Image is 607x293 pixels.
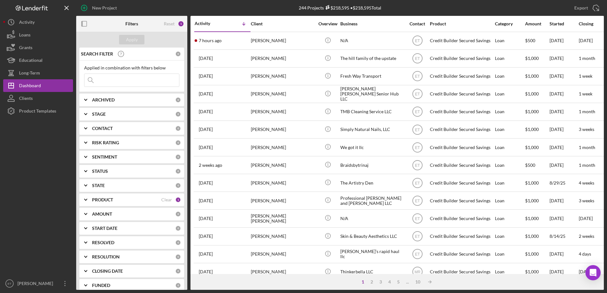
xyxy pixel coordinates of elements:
[340,246,404,263] div: [PERSON_NAME]’s rapid haul llc
[550,121,578,138] div: [DATE]
[579,233,594,239] time: 2 weeks
[16,277,57,291] div: [PERSON_NAME]
[316,21,340,26] div: Overview
[340,139,404,156] div: We got it llc
[299,5,381,10] div: 244 Projects • $218,595 Total
[175,154,181,160] div: 0
[405,21,429,26] div: Contact
[495,103,524,120] div: Loan
[340,121,404,138] div: Simply Natural Nails, LLC
[81,51,113,56] b: SEARCH FILTER
[199,74,213,79] time: 2025-09-11 17:09
[251,121,314,138] div: [PERSON_NAME]
[251,103,314,120] div: [PERSON_NAME]
[92,126,113,131] b: CONTACT
[340,174,404,191] div: The Artistry Den
[340,210,404,227] div: N/A
[251,192,314,209] div: [PERSON_NAME]
[495,21,524,26] div: Category
[495,157,524,173] div: Loan
[125,21,138,26] b: Filters
[340,68,404,85] div: Fresh Way Transport
[550,103,578,120] div: [DATE]
[3,92,73,105] button: Clients
[199,56,213,61] time: 2025-09-12 21:01
[495,192,524,209] div: Loan
[3,41,73,54] a: Grants
[119,35,144,44] button: Apply
[199,163,222,168] time: 2025-09-05 03:22
[92,112,106,117] b: STAGE
[19,105,56,119] div: Product Templates
[178,21,184,27] div: 1
[92,197,113,202] b: PRODUCT
[251,68,314,85] div: [PERSON_NAME]
[550,264,578,280] div: [DATE]
[3,16,73,29] button: Activity
[550,228,578,245] div: 8/14/25
[19,54,43,68] div: Educational
[3,277,73,290] button: ET[PERSON_NAME]
[525,180,539,186] span: $1,000
[430,210,493,227] div: Credit Builder Secured Savings
[495,264,524,280] div: Loan
[175,51,181,57] div: 0
[175,111,181,117] div: 0
[199,216,213,221] time: 2025-08-18 11:46
[199,234,213,239] time: 2025-08-14 20:24
[525,121,549,138] div: $1,000
[525,145,539,150] span: $1,000
[574,2,588,14] div: Export
[495,32,524,49] div: Loan
[92,269,123,274] b: CLOSING DATE
[525,162,535,168] span: $500
[92,226,117,231] b: START DATE
[550,210,578,227] div: [DATE]
[175,254,181,260] div: 0
[579,73,592,79] time: 1 week
[251,228,314,245] div: [PERSON_NAME]
[550,68,578,85] div: [DATE]
[579,251,591,257] time: 4 days
[92,97,115,102] b: ARCHIVED
[495,228,524,245] div: Loan
[585,265,601,280] div: Open Intercom Messenger
[430,192,493,209] div: Credit Builder Secured Savings
[19,92,33,106] div: Clients
[195,21,223,26] div: Activity
[340,86,404,102] div: [PERSON_NAME] [PERSON_NAME] Senior Hub LLC
[550,246,578,263] div: [DATE]
[8,282,11,285] text: ET
[92,212,112,217] b: AMOUNT
[376,279,385,284] div: 3
[579,127,594,132] time: 3 weeks
[175,168,181,174] div: 0
[430,246,493,263] div: Credit Builder Secured Savings
[19,16,35,30] div: Activity
[199,109,213,114] time: 2025-09-10 15:08
[550,139,578,156] div: [DATE]
[164,21,175,26] div: Reset
[251,246,314,263] div: [PERSON_NAME]
[251,157,314,173] div: [PERSON_NAME]
[579,109,595,114] time: 1 month
[251,86,314,102] div: [PERSON_NAME]
[415,56,420,61] text: ET
[385,279,394,284] div: 4
[126,35,138,44] div: Apply
[358,279,367,284] div: 1
[175,225,181,231] div: 0
[414,270,420,274] text: MR
[3,79,73,92] button: Dashboard
[525,198,539,203] span: $1,000
[550,157,578,173] div: [DATE]
[3,29,73,41] button: Loans
[579,198,594,203] time: 3 weeks
[340,50,404,67] div: The hill family of the upstate
[495,139,524,156] div: Loan
[3,54,73,67] a: Educational
[175,183,181,188] div: 0
[550,50,578,67] div: [DATE]
[430,103,493,120] div: Credit Builder Secured Savings
[430,121,493,138] div: Credit Builder Secured Savings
